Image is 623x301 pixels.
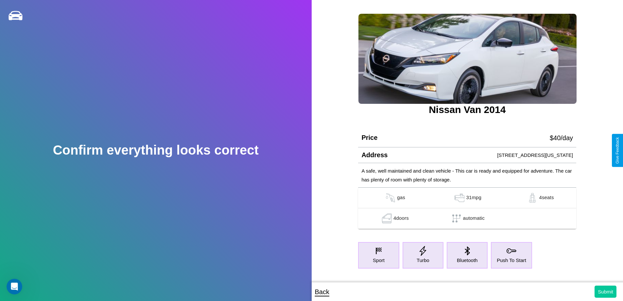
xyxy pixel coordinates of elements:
[53,143,259,158] h2: Confirm everything looks correct
[373,256,385,265] p: Sport
[358,104,576,115] h3: Nissan Van 2014
[315,286,329,298] p: Back
[380,214,393,223] img: gas
[361,134,377,141] h4: Price
[539,193,554,203] p: 4 seats
[361,151,388,159] h4: Address
[497,151,573,160] p: [STREET_ADDRESS][US_STATE]
[550,132,573,144] p: $ 40 /day
[384,193,397,203] img: gas
[463,214,485,223] p: automatic
[397,193,405,203] p: gas
[417,256,429,265] p: Turbo
[7,279,22,294] iframe: Intercom live chat
[595,286,616,298] button: Submit
[393,214,409,223] p: 4 doors
[453,193,466,203] img: gas
[457,256,477,265] p: Bluetooth
[358,188,576,229] table: simple table
[466,193,481,203] p: 31 mpg
[526,193,539,203] img: gas
[497,256,526,265] p: Push To Start
[615,137,620,164] div: Give Feedback
[361,166,573,184] p: A safe, well maintained and clean vehicle - This car is ready and equipped for adventure. The car...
